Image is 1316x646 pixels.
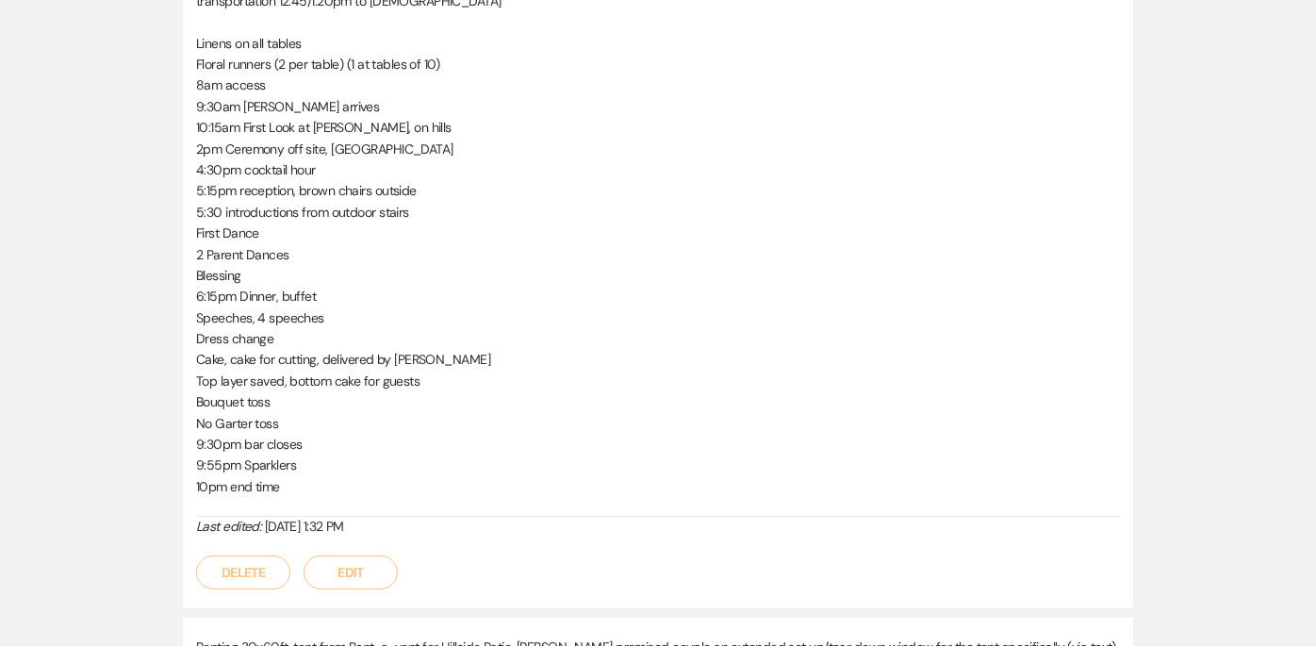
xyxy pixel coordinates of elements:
p: 4:30pm cocktail hour [196,159,1120,180]
p: Blessing [196,265,1120,286]
button: Edit [304,555,398,589]
div: [DATE] 1:32 PM [196,517,1120,537]
i: Last edited: [196,518,261,535]
p: 9:30pm bar closes [196,434,1120,455]
p: 6:15pm Dinner, buffet [196,286,1120,306]
p: 2 Parent Dances [196,244,1120,265]
p: 5:30 introductions from outdoor stairs [196,202,1120,223]
p: 10:15am First Look at [PERSON_NAME], on hills [196,117,1120,138]
p: Speeches, 4 speeches [196,307,1120,328]
p: Dress change [196,328,1120,349]
p: 2pm Ceremony off site, [GEOGRAPHIC_DATA] [196,139,1120,159]
p: 8am access [196,75,1120,95]
p: 9:30am [PERSON_NAME] arrives [196,96,1120,117]
p: 10pm end time [196,476,1120,497]
p: Linens on all tables [196,33,1120,54]
p: First Dance [196,223,1120,243]
p: Bouquet toss [196,391,1120,412]
p: Floral runners (2 per table) (1 at tables of 10) [196,54,1120,75]
p: Cake, cake for cutting, delivered by [PERSON_NAME] [196,349,1120,370]
p: 5:15pm reception, brown chairs outside [196,180,1120,201]
p: Top layer saved, bottom cake for guests [196,371,1120,391]
p: No Garter toss [196,413,1120,434]
button: Delete [196,555,290,589]
p: 9:55pm Sparklers [196,455,1120,475]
